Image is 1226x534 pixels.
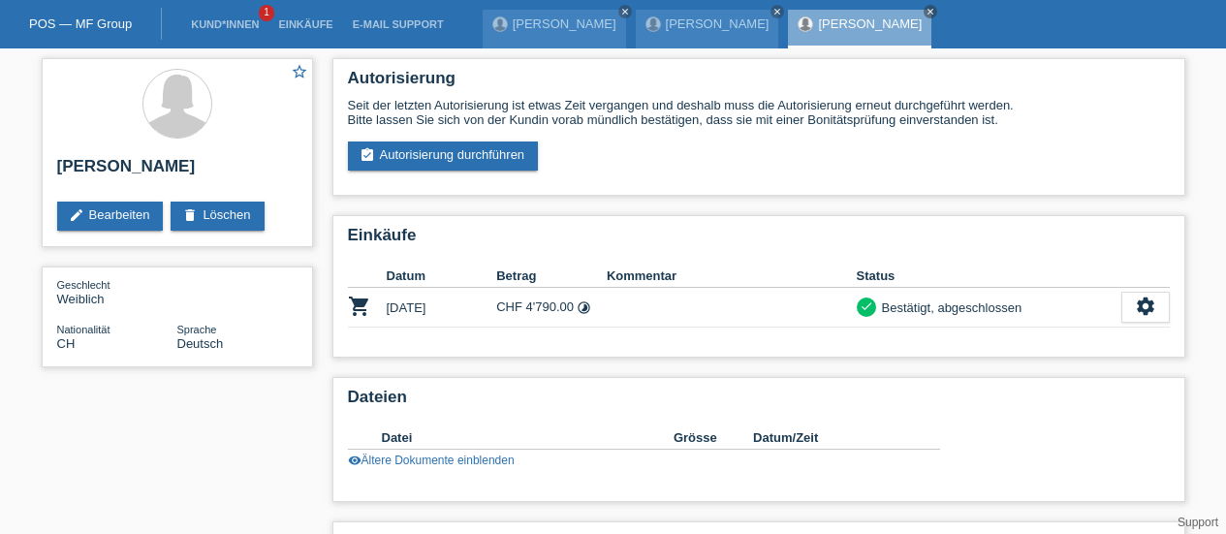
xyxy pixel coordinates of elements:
[182,207,198,223] i: delete
[57,202,164,231] a: editBearbeiten
[291,63,308,80] i: star_border
[57,277,177,306] div: Weiblich
[177,336,224,351] span: Deutsch
[876,298,1022,318] div: Bestätigt, abgeschlossen
[57,157,298,186] h2: [PERSON_NAME]
[860,299,873,313] i: check
[926,7,935,16] i: close
[29,16,132,31] a: POS — MF Group
[343,18,454,30] a: E-Mail Support
[259,5,274,21] span: 1
[387,288,497,328] td: [DATE]
[348,388,1170,417] h2: Dateien
[348,141,539,171] a: assignment_turned_inAutorisierung durchführen
[620,7,630,16] i: close
[171,202,264,231] a: deleteLöschen
[666,16,770,31] a: [PERSON_NAME]
[69,207,84,223] i: edit
[1135,296,1156,317] i: settings
[348,454,515,467] a: visibilityÄltere Dokumente einblenden
[382,426,674,450] th: Datei
[607,265,857,288] th: Kommentar
[924,5,937,18] a: close
[618,5,632,18] a: close
[348,454,362,467] i: visibility
[387,265,497,288] th: Datum
[496,265,607,288] th: Betrag
[57,324,110,335] span: Nationalität
[770,5,784,18] a: close
[348,69,1170,98] h2: Autorisierung
[577,300,591,315] i: Fixe Raten (24 Raten)
[513,16,616,31] a: [PERSON_NAME]
[1178,516,1218,529] a: Support
[496,288,607,328] td: CHF 4'790.00
[268,18,342,30] a: Einkäufe
[177,324,217,335] span: Sprache
[818,16,922,31] a: [PERSON_NAME]
[348,295,371,318] i: POSP00022524
[772,7,782,16] i: close
[857,265,1121,288] th: Status
[674,426,753,450] th: Grösse
[348,226,1170,255] h2: Einkäufe
[181,18,268,30] a: Kund*innen
[291,63,308,83] a: star_border
[57,279,110,291] span: Geschlecht
[753,426,912,450] th: Datum/Zeit
[360,147,375,163] i: assignment_turned_in
[57,336,76,351] span: Schweiz
[348,98,1170,127] div: Seit der letzten Autorisierung ist etwas Zeit vergangen und deshalb muss die Autorisierung erneut...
